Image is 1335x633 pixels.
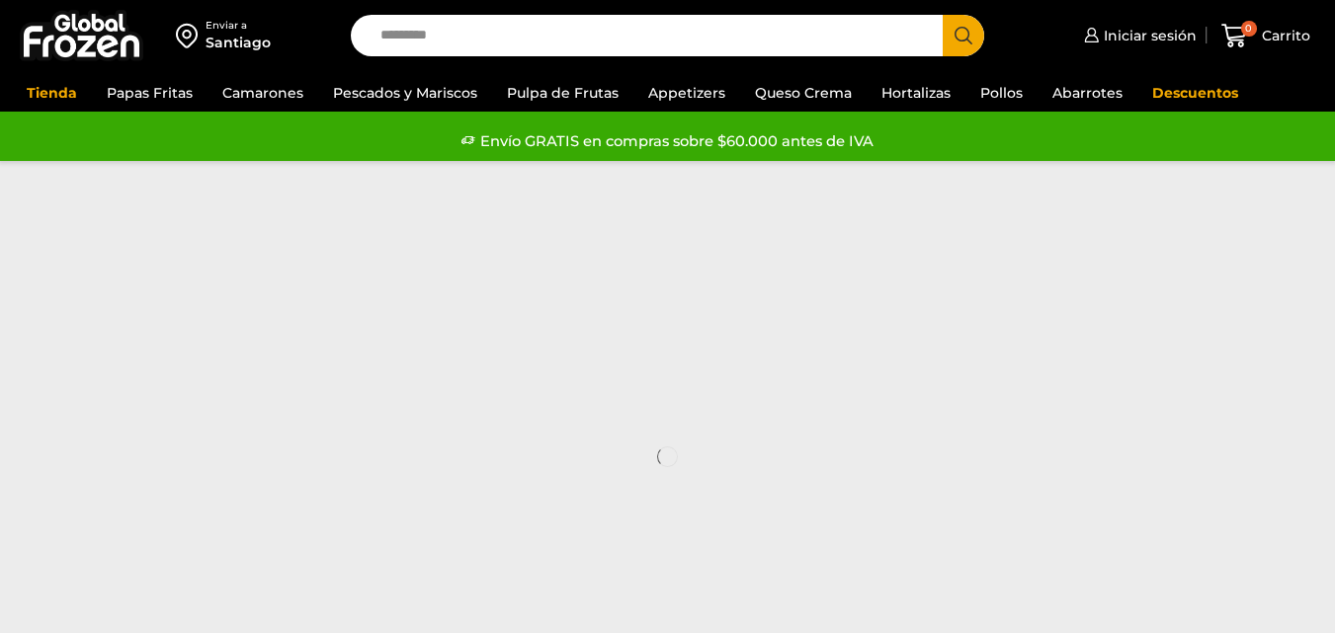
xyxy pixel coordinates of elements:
[176,19,206,52] img: address-field-icon.svg
[323,74,487,112] a: Pescados y Mariscos
[497,74,628,112] a: Pulpa de Frutas
[1043,74,1132,112] a: Abarrotes
[1241,21,1257,37] span: 0
[745,74,862,112] a: Queso Crema
[1099,26,1197,45] span: Iniciar sesión
[638,74,735,112] a: Appetizers
[872,74,960,112] a: Hortalizas
[1257,26,1310,45] span: Carrito
[1079,16,1197,55] a: Iniciar sesión
[17,74,87,112] a: Tienda
[97,74,203,112] a: Papas Fritas
[1216,13,1315,59] a: 0 Carrito
[212,74,313,112] a: Camarones
[1142,74,1248,112] a: Descuentos
[206,33,271,52] div: Santiago
[943,15,984,56] button: Search button
[970,74,1033,112] a: Pollos
[206,19,271,33] div: Enviar a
